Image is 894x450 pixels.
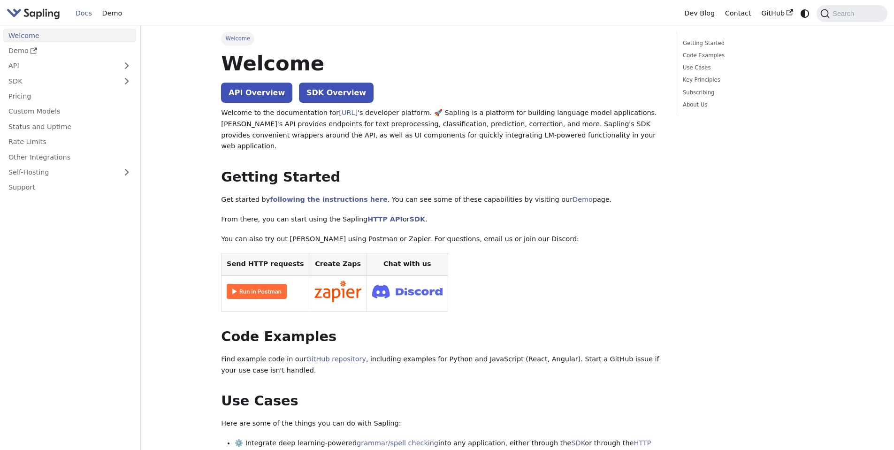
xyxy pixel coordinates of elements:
[314,281,361,302] img: Connect in Zapier
[410,215,425,223] a: SDK
[221,328,662,345] h2: Code Examples
[221,32,662,45] nav: Breadcrumbs
[367,215,403,223] a: HTTP API
[3,59,117,73] a: API
[309,253,367,275] th: Create Zaps
[798,7,812,20] button: Switch between dark and light mode (currently system mode)
[222,253,309,275] th: Send HTTP requests
[221,51,662,76] h1: Welcome
[306,355,366,363] a: GitHub repository
[221,354,662,376] p: Find example code in our , including examples for Python and JavaScript (React, Angular). Start a...
[3,74,117,88] a: SDK
[3,150,136,164] a: Other Integrations
[683,100,810,109] a: About Us
[3,29,136,42] a: Welcome
[3,135,136,149] a: Rate Limits
[221,107,662,152] p: Welcome to the documentation for 's developer platform. 🚀 Sapling is a platform for building lang...
[7,7,63,20] a: Sapling.aiSapling.ai
[299,83,374,103] a: SDK Overview
[3,44,136,58] a: Demo
[221,418,662,429] p: Here are some of the things you can do with Sapling:
[221,214,662,225] p: From there, you can start using the Sapling or .
[117,59,136,73] button: Expand sidebar category 'API'
[270,196,387,203] a: following the instructions here
[3,166,136,179] a: Self-Hosting
[367,253,448,275] th: Chat with us
[683,51,810,60] a: Code Examples
[221,169,662,186] h2: Getting Started
[683,63,810,72] a: Use Cases
[357,439,438,447] a: grammar/spell checking
[573,196,593,203] a: Demo
[221,194,662,206] p: Get started by . You can see some of these capabilities by visiting our page.
[3,90,136,103] a: Pricing
[339,109,358,116] a: [URL]
[817,5,887,22] button: Search (Command+K)
[221,83,292,103] a: API Overview
[683,88,810,97] a: Subscribing
[720,6,756,21] a: Contact
[3,120,136,133] a: Status and Uptime
[221,393,662,410] h2: Use Cases
[571,439,585,447] a: SDK
[683,39,810,48] a: Getting Started
[372,282,443,301] img: Join Discord
[117,74,136,88] button: Expand sidebar category 'SDK'
[756,6,798,21] a: GitHub
[7,7,60,20] img: Sapling.ai
[221,234,662,245] p: You can also try out [PERSON_NAME] using Postman or Zapier. For questions, email us or join our D...
[3,105,136,118] a: Custom Models
[3,181,136,194] a: Support
[830,10,860,17] span: Search
[70,6,97,21] a: Docs
[227,284,287,299] img: Run in Postman
[97,6,127,21] a: Demo
[221,32,254,45] span: Welcome
[683,76,810,84] a: Key Principles
[679,6,719,21] a: Dev Blog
